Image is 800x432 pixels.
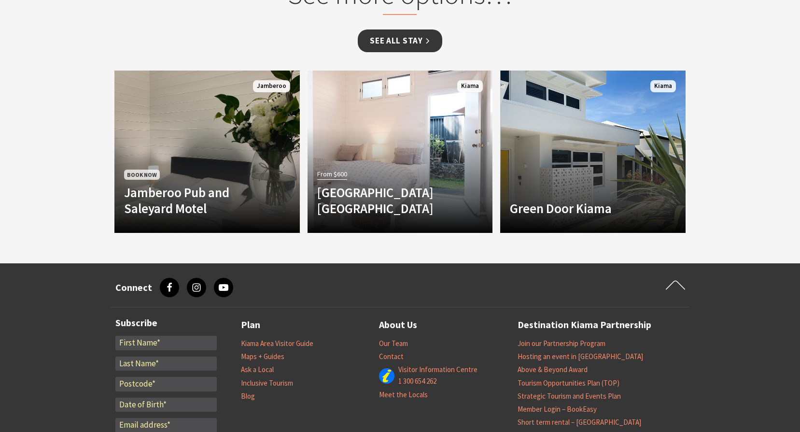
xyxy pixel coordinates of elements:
span: Jamberoo [253,80,290,92]
a: Join our Partnership Program [518,339,605,348]
a: Ask a Local [241,365,274,374]
a: Another Image Used Green Door Kiama Kiama [500,71,686,233]
a: Tourism Opportunities Plan (TOP) [518,378,619,388]
span: Book Now [124,170,160,180]
span: Kiama [457,80,483,92]
a: Destination Kiama Partnership [518,317,651,333]
a: Strategic Tourism and Events Plan [518,391,621,401]
a: Meet the Locals [379,390,428,400]
h3: Subscribe [115,317,217,329]
a: Plan [241,317,260,333]
span: Kiama [650,80,676,92]
a: Our Team [379,339,408,348]
span: From $600 [317,169,347,180]
a: 1 300 654 262 [398,376,436,386]
a: Member Login – BookEasy [518,404,597,414]
input: First Name* [115,336,217,350]
input: Postcode* [115,377,217,391]
a: Blog [241,391,255,401]
a: Contact [379,352,404,361]
h4: Green Door Kiama [510,201,648,216]
a: About Us [379,317,417,333]
a: See all Stay [358,29,442,52]
h3: Connect [115,282,152,293]
a: Maps + Guides [241,352,284,361]
a: Inclusive Tourism [241,378,293,388]
h4: Jamberoo Pub and Saleyard Motel [124,185,262,216]
a: Hosting an event in [GEOGRAPHIC_DATA] [518,352,643,361]
h4: [GEOGRAPHIC_DATA] [GEOGRAPHIC_DATA] [317,185,455,216]
a: Visitor Information Centre [398,365,477,374]
a: Book Now Jamberoo Pub and Saleyard Motel Jamberoo [114,71,300,233]
a: Above & Beyond Award [518,365,588,374]
a: Kiama Area Visitor Guide [241,339,313,348]
input: Date of Birth* [115,398,217,412]
input: Last Name* [115,357,217,371]
a: From $600 [GEOGRAPHIC_DATA] [GEOGRAPHIC_DATA] Kiama [308,71,493,233]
